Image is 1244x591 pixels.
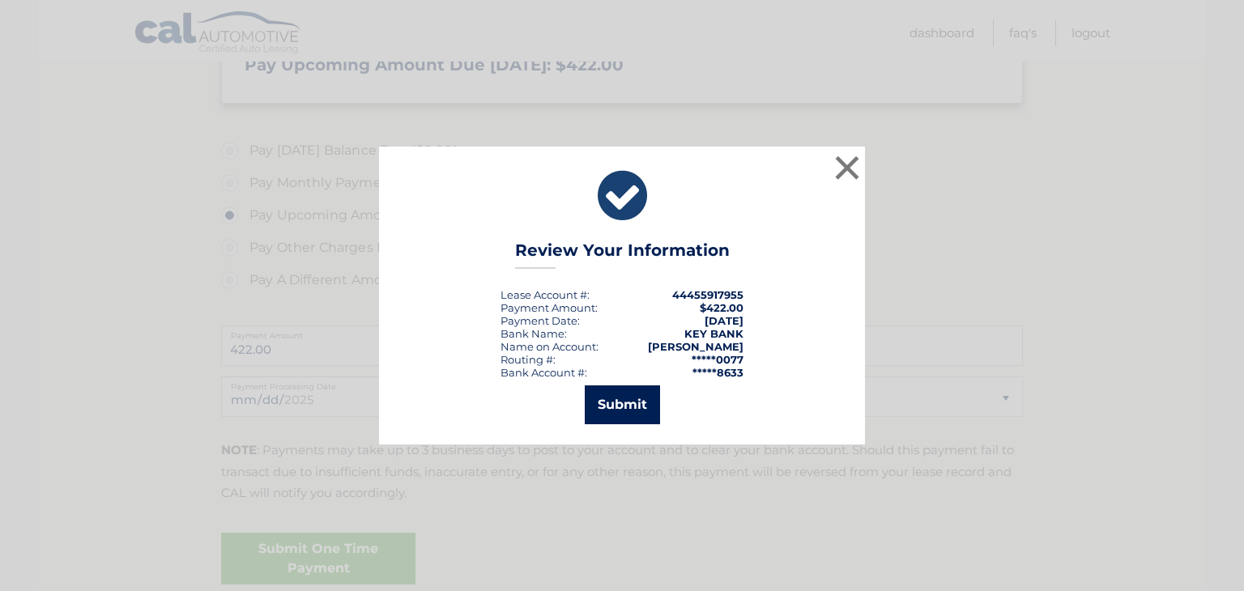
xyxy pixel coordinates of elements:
[501,327,567,340] div: Bank Name:
[585,385,660,424] button: Submit
[705,314,743,327] span: [DATE]
[501,314,580,327] div: :
[501,288,590,301] div: Lease Account #:
[501,301,598,314] div: Payment Amount:
[501,340,599,353] div: Name on Account:
[515,240,730,269] h3: Review Your Information
[672,288,743,301] strong: 44455917955
[700,301,743,314] span: $422.00
[501,366,587,379] div: Bank Account #:
[501,353,556,366] div: Routing #:
[684,327,743,340] strong: KEY BANK
[831,151,863,184] button: ×
[501,314,577,327] span: Payment Date
[648,340,743,353] strong: [PERSON_NAME]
